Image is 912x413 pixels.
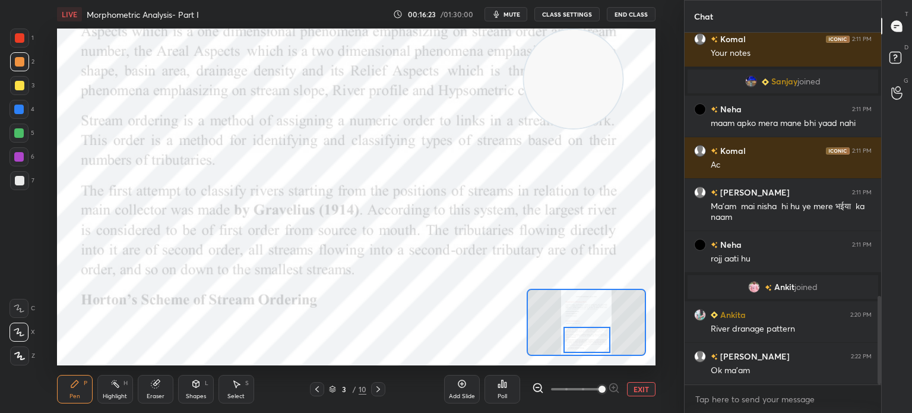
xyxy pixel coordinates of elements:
div: 2:11 PM [852,189,872,196]
h6: Komal [718,144,746,157]
img: default.png [694,351,706,362]
h6: Neha [718,238,742,251]
h6: [PERSON_NAME] [718,350,790,362]
img: no-rating-badge.077c3623.svg [711,36,718,43]
div: Add Slide [449,393,475,399]
div: River dranage pattern [711,323,872,335]
div: Eraser [147,393,164,399]
h6: Ankita [718,308,746,321]
img: no-rating-badge.077c3623.svg [711,242,718,248]
h6: Neha [718,103,742,115]
img: 8e1fa1030bb44e49977c3fec587ba857.jpg [745,75,757,87]
div: S [245,380,249,386]
span: Ankit [774,282,794,292]
img: iconic-dark.1390631f.png [826,147,850,155]
img: Learner_Badge_beginner_1_8b307cf2a0.svg [762,78,769,86]
span: joined [797,77,821,86]
div: C [9,299,35,318]
div: 4 [9,100,34,119]
button: End Class [607,7,655,21]
h6: Komal [718,33,746,45]
div: Z [10,346,35,365]
button: mute [484,7,527,21]
div: 3 [338,386,350,393]
img: 06a4131bc21a4a188d19c08fcb85f42b.56773033_3 [694,239,706,251]
div: 2:11 PM [852,147,872,155]
div: / [353,386,356,393]
img: Learner_Badge_beginner_1_8b307cf2a0.svg [711,311,718,319]
img: no-rating-badge.077c3623.svg [711,106,718,113]
p: T [905,10,908,18]
p: D [904,43,908,52]
img: 48faeeaa5cc545169c86d43368490fc4.jpg [694,309,706,321]
div: H [123,380,128,386]
h6: [PERSON_NAME] [718,186,790,198]
span: joined [794,282,818,292]
div: 2:11 PM [852,36,872,43]
div: 2:11 PM [852,106,872,113]
div: X [9,323,35,342]
h4: Morphometric Analysis- Part I [87,9,199,20]
button: CLASS SETTINGS [534,7,600,21]
img: 06a4131bc21a4a188d19c08fcb85f42b.56773033_3 [694,103,706,115]
div: Pen [69,393,80,399]
img: no-rating-badge.077c3623.svg [765,285,772,291]
div: Shapes [186,393,206,399]
img: 1e45f308e9274fcb90927b1b0b8d6fa9.jpg [748,281,760,293]
div: Poll [498,393,507,399]
div: 2 [10,52,34,71]
p: Chat [685,1,723,32]
img: iconic-dark.1390631f.png [826,36,850,43]
p: G [904,76,908,85]
div: 6 [9,147,34,166]
div: 2:11 PM [852,241,872,248]
div: P [84,380,87,386]
div: Select [227,393,245,399]
div: Highlight [103,393,127,399]
div: rojj aati hu [711,253,872,265]
div: 3 [10,76,34,95]
img: default.png [694,33,706,45]
img: no-rating-badge.077c3623.svg [711,354,718,360]
div: L [205,380,208,386]
div: 2:22 PM [851,353,872,360]
img: no-rating-badge.077c3623.svg [711,190,718,196]
div: LIVE [57,7,82,21]
div: Ok ma'am [711,365,872,377]
span: Sanjay [771,77,797,86]
div: Your notes [711,48,872,59]
div: 5 [9,124,34,143]
div: 1 [10,29,34,48]
div: 10 [359,384,366,395]
img: no-rating-badge.077c3623.svg [711,148,718,155]
div: grid [685,33,881,384]
img: default.png [694,145,706,157]
img: default.png [694,187,706,198]
div: 7 [10,171,34,190]
button: EXIT [627,382,655,396]
div: maam apko mera mane bhi yaad nahi [711,118,872,130]
span: mute [503,10,520,18]
div: 2:20 PM [850,311,872,319]
div: Ac [711,159,872,171]
div: Ma'am mai nisha hi hu ye mere भईया ka naam [711,201,872,223]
